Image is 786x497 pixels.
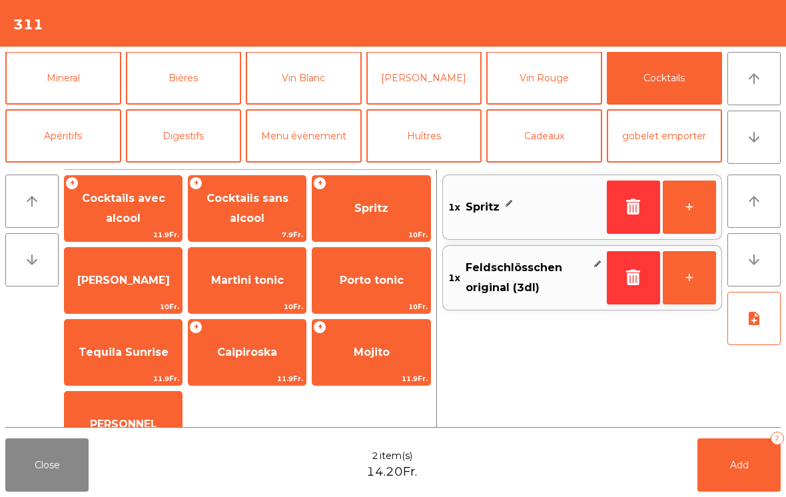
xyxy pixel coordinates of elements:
[5,109,121,163] button: Apéritifs
[607,51,723,105] button: Cocktails
[65,300,182,313] span: 10Fr.
[727,175,781,228] button: arrow_upward
[65,229,182,241] span: 11.9Fr.
[13,15,43,35] h4: 311
[206,192,288,225] span: Cocktails sans alcool
[746,252,762,268] i: arrow_downward
[82,192,165,225] span: Cocktails avec alcool
[466,197,500,217] span: Spritz
[126,51,242,105] button: Bières
[746,129,762,145] i: arrow_downward
[313,177,326,190] span: +
[746,310,762,326] i: note_add
[746,193,762,209] i: arrow_upward
[189,229,306,241] span: 7.9Fr.
[79,346,169,358] span: Tequila Sunrise
[313,320,326,334] span: +
[5,438,89,492] button: Close
[246,109,362,163] button: Menu évènement
[65,177,79,190] span: +
[366,109,482,163] button: Huîtres
[663,181,716,234] button: +
[5,233,59,286] button: arrow_downward
[466,258,588,298] span: Feldschlösschen original (3dl)
[217,346,277,358] span: Caipiroska
[448,197,460,217] span: 1x
[246,51,362,105] button: Vin Blanc
[354,346,390,358] span: Mojito
[24,193,40,209] i: arrow_upward
[312,372,430,385] span: 11.9Fr.
[312,300,430,313] span: 10Fr.
[126,109,242,163] button: Digestifs
[354,202,388,215] span: Spritz
[486,109,602,163] button: Cadeaux
[5,175,59,228] button: arrow_upward
[663,251,716,304] button: +
[727,233,781,286] button: arrow_downward
[607,109,723,163] button: gobelet emporter
[771,432,784,445] div: 2
[380,449,412,463] span: item(s)
[727,111,781,164] button: arrow_downward
[727,52,781,105] button: arrow_upward
[24,252,40,268] i: arrow_downward
[189,177,202,190] span: +
[189,372,306,385] span: 11.9Fr.
[5,51,121,105] button: Mineral
[77,274,170,286] span: [PERSON_NAME]
[746,71,762,87] i: arrow_upward
[366,51,482,105] button: [PERSON_NAME]
[90,418,157,430] span: PERSONNEL
[189,320,202,334] span: +
[730,459,749,471] span: Add
[727,292,781,345] button: note_add
[366,463,417,481] span: 14.20Fr.
[486,51,602,105] button: Vin Rouge
[211,274,284,286] span: Martini tonic
[189,300,306,313] span: 10Fr.
[65,372,182,385] span: 11.9Fr.
[372,449,378,463] span: 2
[448,258,460,298] span: 1x
[340,274,404,286] span: Porto tonic
[697,438,781,492] button: Add2
[312,229,430,241] span: 10Fr.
